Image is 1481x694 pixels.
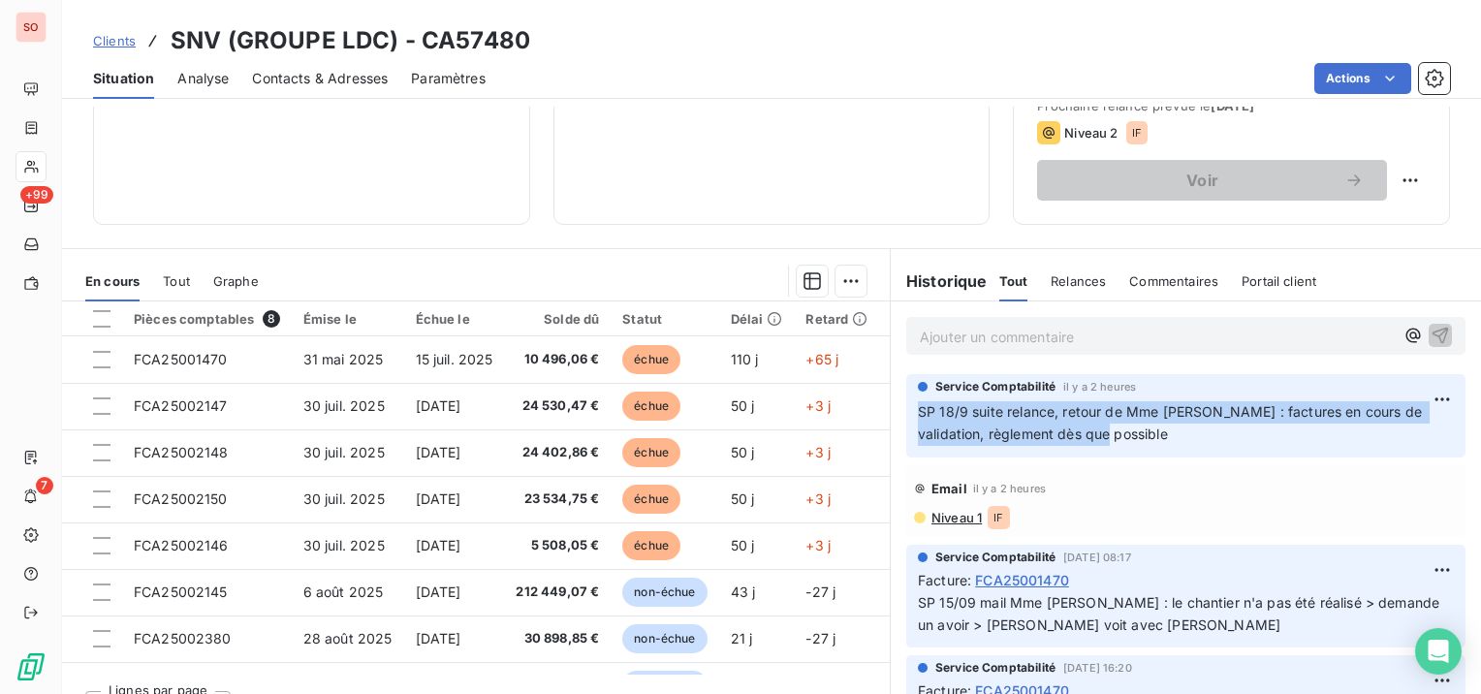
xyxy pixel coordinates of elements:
span: FCA25001470 [975,570,1069,590]
span: il y a 2 heures [1063,381,1136,393]
span: -27 j [805,630,835,647]
span: SP 18/9 suite relance, retour de Mme [PERSON_NAME] : factures en cours de validation, règlement d... [918,403,1426,442]
span: +3 j [805,537,831,553]
div: Délai [731,311,783,327]
span: FCA25002147 [134,397,228,414]
h3: SNV (GROUPE LDC) - CA57480 [171,23,530,58]
span: +3 j [805,397,831,414]
a: Clients [93,31,136,50]
div: Statut [622,311,707,327]
span: 30 juil. 2025 [303,444,385,460]
span: FCA25002148 [134,444,229,460]
div: SO [16,12,47,43]
span: Relances [1051,273,1106,289]
span: Service Comptabilité [935,378,1056,395]
span: +3 j [805,490,831,507]
span: 50 j [731,490,755,507]
div: Retard [805,311,867,327]
span: +65 j [805,351,838,367]
span: non-échue [622,624,707,653]
span: Facture : [918,570,971,590]
span: 21 j [731,630,753,647]
span: Niveau 1 [930,510,982,525]
span: [DATE] [416,490,461,507]
span: FCA25002380 [134,630,232,647]
div: Solde dû [516,311,599,327]
span: 43 j [731,584,756,600]
span: Niveau 2 [1064,125,1118,141]
span: 7 [36,477,53,494]
span: SP 15/09 mail Mme [PERSON_NAME] : le chantier n'a pas été réalisé > demande un avoir > [PERSON_NA... [918,594,1443,633]
span: Commentaires [1129,273,1218,289]
span: 110 j [731,351,759,367]
div: Émise le [303,311,393,327]
span: il y a 2 heures [973,483,1046,494]
span: Analyse [177,69,229,88]
span: échue [622,345,680,374]
h6: Historique [891,269,988,293]
span: [DATE] [416,584,461,600]
span: 30 juil. 2025 [303,537,385,553]
span: 5 508,05 € [516,536,599,555]
span: Service Comptabilité [935,659,1056,677]
span: 212 449,07 € [516,583,599,602]
span: Clients [93,33,136,48]
span: +3 j [805,444,831,460]
span: En cours [85,273,140,289]
span: échue [622,531,680,560]
span: 30 898,85 € [516,629,599,648]
div: Open Intercom Messenger [1415,628,1462,675]
span: 30 juil. 2025 [303,397,385,414]
span: échue [622,392,680,421]
span: Tout [163,273,190,289]
span: IF [993,512,1003,523]
span: 23 534,75 € [516,489,599,509]
span: 50 j [731,444,755,460]
span: 24 530,47 € [516,396,599,416]
span: 6 août 2025 [303,584,384,600]
span: [DATE] [416,444,461,460]
span: 30 juil. 2025 [303,490,385,507]
span: FCA25001470 [134,351,228,367]
img: Logo LeanPay [16,651,47,682]
span: 50 j [731,537,755,553]
span: 8 [263,310,280,328]
span: [DATE] [416,537,461,553]
span: -27 j [805,584,835,600]
span: IF [1132,127,1142,139]
span: FCA25002145 [134,584,228,600]
span: Situation [93,69,154,88]
span: 24 402,86 € [516,443,599,462]
span: 15 juil. 2025 [416,351,493,367]
span: [DATE] 16:20 [1063,662,1132,674]
span: FCA25002150 [134,490,228,507]
span: [DATE] [416,397,461,414]
span: +99 [20,186,53,204]
span: Graphe [213,273,259,289]
span: 28 août 2025 [303,630,393,647]
span: non-échue [622,578,707,607]
span: Tout [999,273,1028,289]
span: 31 mai 2025 [303,351,384,367]
span: Portail client [1242,273,1316,289]
span: Email [931,481,967,496]
span: Paramètres [411,69,486,88]
span: Contacts & Adresses [252,69,388,88]
span: échue [622,438,680,467]
div: Échue le [416,311,493,327]
span: [DATE] [416,630,461,647]
div: Pièces comptables [134,310,280,328]
button: Voir [1037,160,1387,201]
span: 50 j [731,397,755,414]
span: [DATE] 08:17 [1063,552,1131,563]
span: FCA25002146 [134,537,229,553]
span: 10 496,06 € [516,350,599,369]
button: Actions [1314,63,1411,94]
span: échue [622,485,680,514]
span: Service Comptabilité [935,549,1056,566]
span: Voir [1060,173,1344,188]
